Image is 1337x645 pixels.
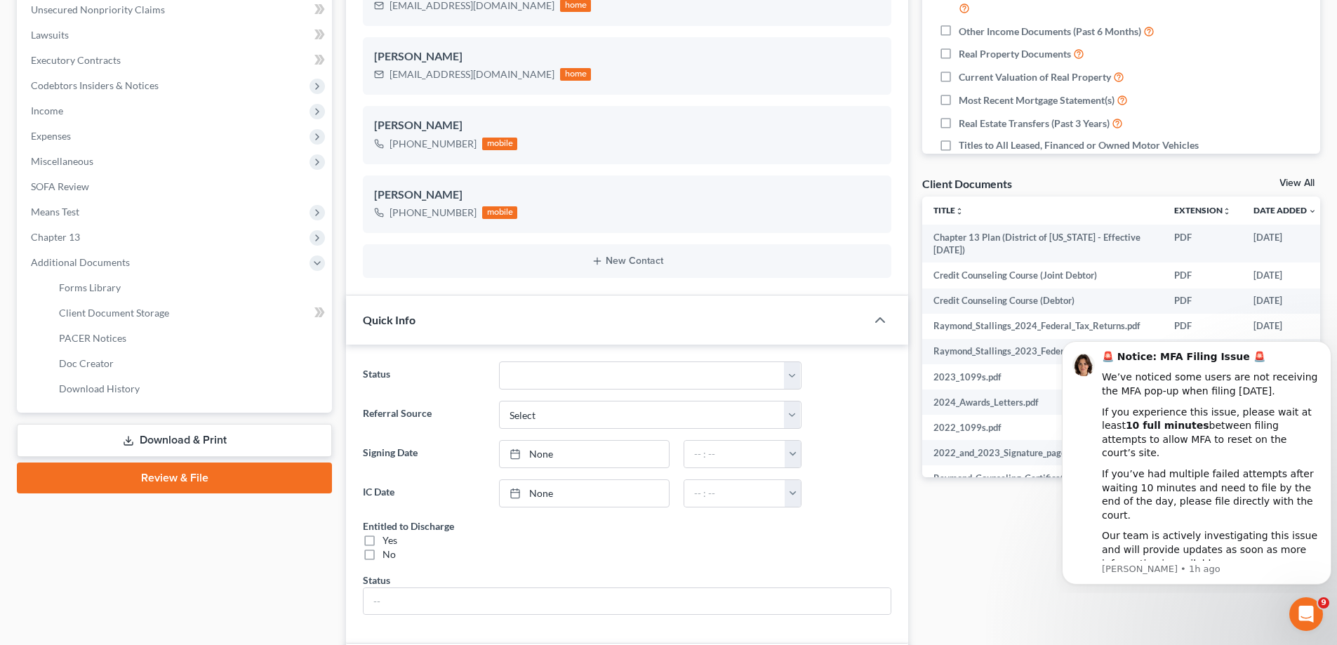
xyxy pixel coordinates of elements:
[922,225,1163,263] td: Chapter 13 Plan (District of [US_STATE] - Effective [DATE])
[356,440,491,468] label: Signing Date
[59,332,126,344] span: PACER Notices
[20,22,332,48] a: Lawsuits
[959,25,1141,39] span: Other Income Documents (Past 6 Months)
[17,463,332,493] a: Review & File
[922,390,1163,415] td: 2024_Awards_Letters.pdf
[1174,205,1231,215] a: Extensionunfold_more
[1318,597,1329,609] span: 9
[363,313,415,326] span: Quick Info
[383,533,397,547] div: Yes
[364,588,891,615] input: --
[48,351,332,376] a: Doc Creator
[684,441,785,467] input: -- : --
[500,441,669,467] a: None
[20,174,332,199] a: SOFA Review
[383,547,396,561] div: No
[59,307,169,319] span: Client Document Storage
[31,105,63,117] span: Income
[17,424,332,457] a: Download & Print
[1056,339,1337,593] iframe: Intercom notifications message
[1163,288,1242,314] td: PDF
[1289,597,1323,631] iframe: Intercom live chat
[31,4,165,15] span: Unsecured Nonpriority Claims
[684,480,785,507] input: -- : --
[959,138,1199,152] span: Titles to All Leased, Financed or Owned Motor Vehicles
[390,137,477,151] div: [PHONE_NUMBER]
[959,93,1115,107] span: Most Recent Mortgage Statement(s)
[1242,288,1328,314] td: [DATE]
[31,231,80,243] span: Chapter 13
[31,79,159,91] span: Codebtors Insiders & Notices
[482,138,517,150] div: mobile
[31,206,79,218] span: Means Test
[955,207,964,215] i: unfold_more
[1163,262,1242,288] td: PDF
[1308,207,1317,215] i: expand_more
[20,48,332,73] a: Executory Contracts
[31,256,130,268] span: Additional Documents
[933,205,964,215] a: Titleunfold_more
[922,314,1163,339] td: Raymond_Stallings_2024_Federal_Tax_Returns.pdf
[48,326,332,351] a: PACER Notices
[959,117,1110,131] span: Real Estate Transfers (Past 3 Years)
[959,70,1111,84] span: Current Valuation of Real Property
[922,262,1163,288] td: Credit Counseling Course (Joint Debtor)
[1223,207,1231,215] i: unfold_more
[959,47,1071,61] span: Real Property Documents
[390,67,554,81] div: [EMAIL_ADDRESS][DOMAIN_NAME]
[356,361,491,390] label: Status
[374,48,880,65] div: [PERSON_NAME]
[922,440,1163,465] td: 2022_and_2023_Signature_page_Federal_Returns.pdf
[922,364,1163,390] td: 2023_1099s.pdf
[363,519,454,533] div: Entitled to Discharge
[390,206,477,220] div: [PHONE_NUMBER]
[1242,314,1328,339] td: [DATE]
[356,401,491,429] label: Referral Source
[59,357,114,369] span: Doc Creator
[374,255,880,267] button: New Contact
[48,376,332,401] a: Download History
[500,480,669,507] a: None
[374,117,880,134] div: [PERSON_NAME]
[31,155,93,167] span: Miscellaneous
[922,176,1012,191] div: Client Documents
[1242,225,1328,263] td: [DATE]
[31,130,71,142] span: Expenses
[31,180,89,192] span: SOFA Review
[1242,262,1328,288] td: [DATE]
[31,29,69,41] span: Lawsuits
[59,281,121,293] span: Forms Library
[922,288,1163,314] td: Credit Counseling Course (Debtor)
[482,206,517,219] div: mobile
[48,275,332,300] a: Forms Library
[363,573,390,587] div: Status
[922,339,1163,364] td: Raymond_Stallings_2023_Federal_Tax_Returns.pdf
[356,479,491,507] label: IC Date
[1163,314,1242,339] td: PDF
[1253,205,1317,215] a: Date Added expand_more
[48,300,332,326] a: Client Document Storage
[1163,225,1242,263] td: PDF
[922,465,1163,491] td: Raymond_Counseling_Certificate_2024.pdf
[31,54,121,66] span: Executory Contracts
[59,383,140,394] span: Download History
[374,187,880,204] div: [PERSON_NAME]
[922,415,1163,440] td: 2022_1099s.pdf
[1279,178,1315,188] a: View All
[560,68,591,81] div: home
